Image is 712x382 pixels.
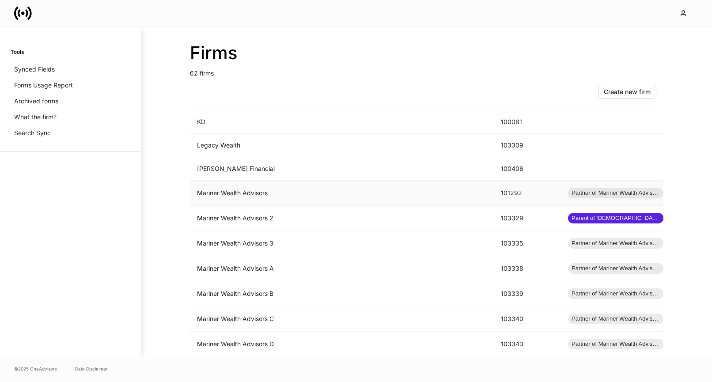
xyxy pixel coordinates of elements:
span: Partner of Mariner Wealth Advisors 2 [568,314,663,323]
span: Parent of [DEMOGRAPHIC_DATA] firms [568,214,663,223]
p: Synced Fields [14,65,55,74]
p: Search Sync [14,129,51,137]
button: Create new firm [598,85,656,99]
td: 103309 [494,134,561,157]
td: Mariner Wealth Advisors C [190,306,494,332]
p: Forms Usage Report [14,81,73,90]
td: Mariner Wealth Advisors [190,181,494,206]
td: 103329 [494,206,561,231]
span: Partner of Mariner Wealth Advisors 2 [568,189,663,197]
a: Search Sync [11,125,130,141]
td: 103335 [494,231,561,256]
td: [PERSON_NAME] Financial [190,157,494,181]
td: Legacy Wealth [190,134,494,157]
td: Mariner Wealth Advisors B [190,281,494,306]
p: Archived forms [14,97,58,106]
h6: Tools [11,48,24,56]
p: 62 firms [190,64,663,78]
span: Partner of Mariner Wealth Advisors 2 [568,239,663,248]
td: 101292 [494,181,561,206]
div: Create new firm [604,87,651,96]
td: Mariner Wealth Advisors D [190,332,494,357]
a: Archived forms [11,93,130,109]
td: 103338 [494,256,561,281]
td: KD [190,110,494,134]
a: Synced Fields [11,61,130,77]
td: Mariner Wealth Advisors 2 [190,206,494,231]
span: © 2025 OneAdvisory [14,365,57,372]
td: 100081 [494,110,561,134]
a: Forms Usage Report [11,77,130,93]
td: 103340 [494,306,561,332]
a: Data Disclaimer [75,365,108,372]
td: 103339 [494,281,561,306]
td: Mariner Wealth Advisors 3 [190,231,494,256]
td: 103343 [494,332,561,357]
p: What the firm? [14,113,57,121]
td: 100406 [494,157,561,181]
h2: Firms [190,42,663,64]
span: Partner of Mariner Wealth Advisors 2 [568,264,663,273]
a: What the firm? [11,109,130,125]
span: Partner of Mariner Wealth Advisors 2 [568,340,663,348]
td: Mariner Wealth Advisors A [190,256,494,281]
span: Partner of Mariner Wealth Advisors 2 [568,289,663,298]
